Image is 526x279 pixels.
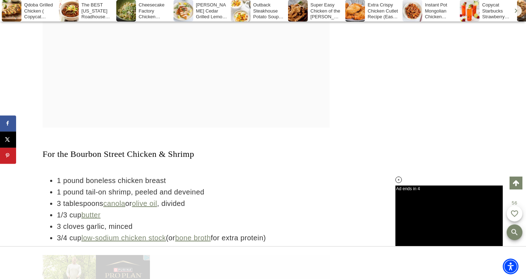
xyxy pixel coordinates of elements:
[57,186,330,198] li: 1 pound tail-on shrimp, peeled and deveined
[81,211,101,219] a: butter
[57,198,330,209] li: 3 tablespoons or , divided
[57,209,330,221] li: 1/3 cup
[503,259,518,274] div: Accessibility Menu
[57,232,330,244] li: 3/4 cup (or for extra protein)
[81,234,166,242] a: low-sodium chicken stock
[57,175,330,186] li: 1 pound boneless chicken breast
[132,199,157,207] a: olive oil
[510,177,522,189] a: Scroll to top
[103,199,125,207] a: canola
[43,149,194,159] span: For the Bourbon Street Chicken & Shrimp
[57,221,330,232] li: 3 cloves garlic, minced
[206,254,320,272] iframe: Advertisement
[365,68,473,158] iframe: Advertisement
[175,234,211,242] a: bone broth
